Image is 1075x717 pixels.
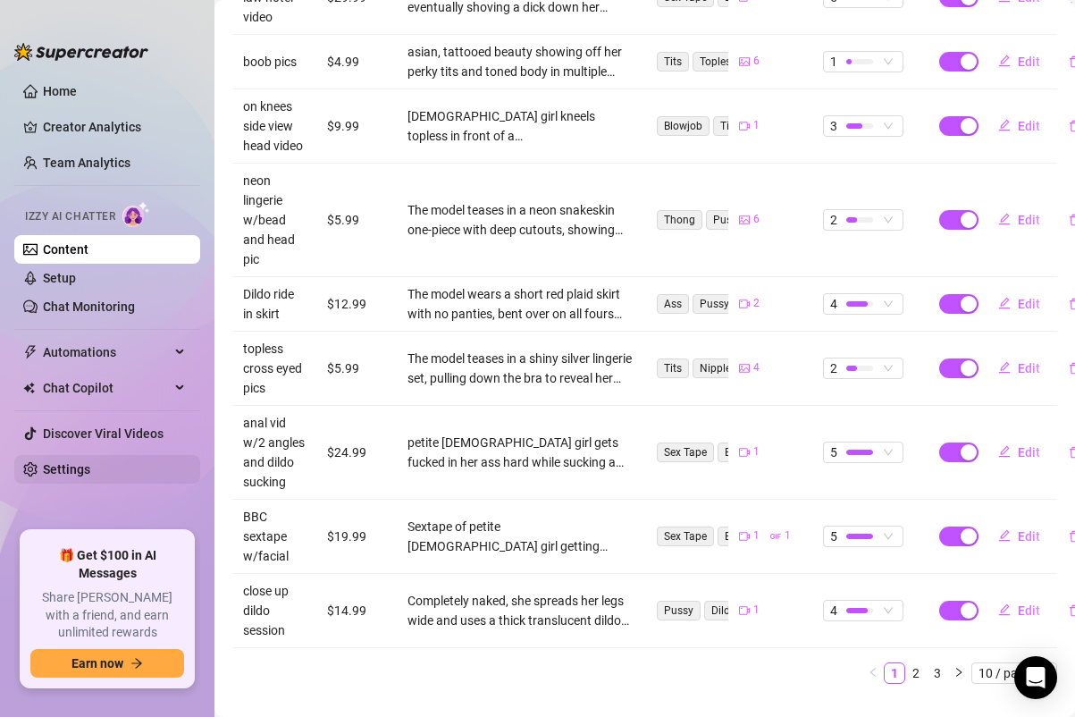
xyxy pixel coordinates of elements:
span: Chat Copilot [43,374,170,402]
li: Previous Page [862,662,884,684]
div: The model teases in a shiny silver lingerie set, pulling down the bra to reveal her bare tits and... [407,349,634,388]
span: Izzy AI Chatter [25,208,115,225]
span: 10 / page [978,663,1050,683]
span: Edit [1018,529,1040,544]
span: 2 [830,210,837,230]
span: 6 [753,53,760,70]
span: video-camera [739,605,750,616]
span: Share [PERSON_NAME] with a friend, and earn unlimited rewards [30,589,184,642]
span: Dildo [704,601,743,620]
span: 1 [753,602,760,619]
td: $24.99 [316,406,397,500]
span: picture [739,363,750,374]
td: topless cross eyed pics [232,332,316,406]
span: Tits [657,52,689,72]
a: Setup [43,271,76,285]
span: Pussy [706,210,750,230]
span: edit [998,213,1011,225]
li: 3 [927,662,948,684]
img: logo-BBDzfeDw.svg [14,43,148,61]
div: Sextape of petite [DEMOGRAPHIC_DATA] girl getting fucked hard by a BBC 9 inches big. Doggystyle b... [407,517,634,556]
span: Edit [1018,213,1040,227]
a: Creator Analytics [43,113,186,141]
span: Topless [693,52,743,72]
button: right [948,662,970,684]
img: Chat Copilot [23,382,35,394]
a: Home [43,84,77,98]
td: $4.99 [316,35,397,89]
span: Edit [1018,603,1040,618]
div: petite [DEMOGRAPHIC_DATA] girl gets fucked in her ass hard while sucking a big dildo. camera angl... [407,433,634,472]
td: $19.99 [316,500,397,574]
span: Tits [713,116,745,136]
td: on knees side view head video [232,89,316,164]
span: 3 [830,116,837,136]
span: 2 [830,358,837,378]
span: 1 [753,443,760,460]
button: Edit [984,438,1054,467]
span: edit [998,361,1011,374]
a: Settings [43,462,90,477]
button: Edit [984,522,1054,551]
span: 4 [753,359,760,376]
span: 1 [830,52,837,72]
span: left [868,667,878,678]
div: asian, tattooed beauty showing off her perky tits and toned body in multiple outfits, including r... [407,42,634,81]
span: Sex Tape [657,527,714,546]
span: Blowjob [657,116,710,136]
a: Content [43,242,88,257]
td: $14.99 [316,574,397,648]
a: Chat Monitoring [43,299,135,314]
span: video-camera [739,299,750,309]
span: edit [998,55,1011,67]
span: Earn now [71,656,123,671]
span: edit [998,603,1011,616]
span: Sex Tape [657,443,714,462]
div: The model teases in a neon snakeskin one-piece with deep cutouts, showing off sideboob, underboob... [407,200,634,240]
a: Team Analytics [43,156,130,170]
span: video-camera [739,121,750,131]
div: Page Size [971,662,1057,684]
span: gif [770,531,781,542]
span: Boy on Girl [718,527,784,546]
span: Tits [657,358,689,378]
button: Earn nowarrow-right [30,649,184,678]
span: edit [998,119,1011,131]
div: Completely naked, she spreads her legs wide and uses a thick translucent dildo to fuck her tight,... [407,591,634,630]
span: 6 [753,211,760,228]
a: 2 [906,663,926,683]
span: edit [998,297,1011,309]
td: BBC sextape w/facial [232,500,316,574]
span: Edit [1018,361,1040,375]
li: Next Page [948,662,970,684]
span: Edit [1018,445,1040,460]
span: right [953,667,964,678]
span: Boy on Girl [718,443,784,462]
div: The model wears a short red plaid skirt with no panties, bent over on all fours showing her bare ... [407,284,634,324]
td: anal vid w/2 angles and dildo sucking [232,406,316,500]
span: 1 [753,117,760,134]
span: thunderbolt [23,345,38,359]
span: 1 [753,527,760,544]
td: $5.99 [316,164,397,277]
span: 5 [830,443,837,462]
button: Edit [984,47,1054,76]
span: video-camera [739,531,750,542]
span: arrow-right [130,657,143,670]
div: Open Intercom Messenger [1014,656,1057,699]
span: picture [739,56,750,67]
td: $12.99 [316,277,397,332]
button: left [862,662,884,684]
span: 4 [830,601,837,620]
span: Ass [657,294,689,314]
img: AI Chatter [122,201,150,227]
button: Edit [984,290,1054,318]
span: 5 [830,527,837,546]
a: 1 [885,663,904,683]
button: Edit [984,112,1054,140]
li: 1 [884,662,905,684]
span: 🎁 Get $100 in AI Messages [30,547,184,582]
span: 1 [785,527,791,544]
span: video-camera [739,447,750,458]
td: neon lingerie w/bead and head pic [232,164,316,277]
